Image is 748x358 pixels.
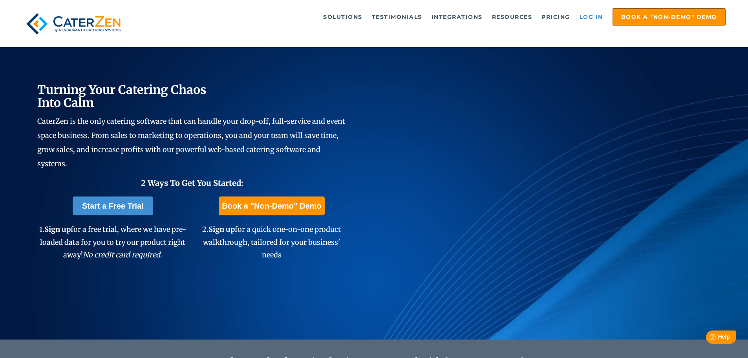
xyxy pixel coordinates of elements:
[428,9,486,25] a: Integrations
[83,250,162,259] em: No credit card required.
[143,8,726,26] div: Navigation Menu
[39,225,186,259] span: 1. for a free trial, where we have pre-loaded data for you to try our product right away!
[219,196,324,215] a: Book a "Non-Demo" Demo
[576,9,607,25] a: Log in
[202,225,341,259] span: 2. for a quick one-on-one product walkthrough, tailored for your business' needs
[538,9,574,25] a: Pricing
[678,327,739,349] iframe: Help widget launcher
[141,178,243,188] span: 2 Ways To Get You Started:
[37,117,345,168] span: CaterZen is the only catering software that can handle your drop-off, full-service and event spac...
[208,225,235,234] span: Sign up
[613,8,726,26] a: Book a "Non-Demo" Demo
[73,196,153,215] a: Start a Free Trial
[319,9,366,25] a: Solutions
[44,225,71,234] span: Sign up
[37,82,207,110] span: Turning Your Catering Chaos Into Calm
[368,9,426,25] a: Testimonials
[488,9,536,25] a: Resources
[22,8,124,39] img: caterzen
